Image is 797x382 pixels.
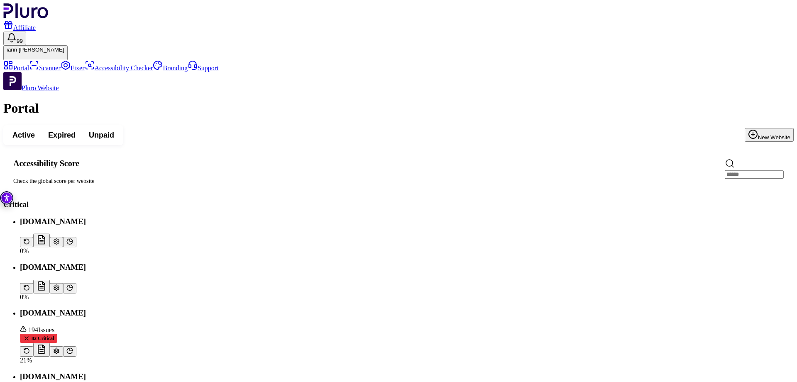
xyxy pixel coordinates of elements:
span: 99 [17,38,23,44]
h3: [DOMAIN_NAME] [20,308,794,318]
input: Search [725,170,784,179]
div: 0 % [20,247,794,255]
h1: Portal [3,101,794,116]
aside: Sidebar menu [3,60,794,92]
button: New Website [745,128,794,142]
div: Check the global score per website [13,177,718,185]
button: Open website overview [63,237,76,247]
h3: Critical [3,200,794,209]
button: Open settings [50,283,63,293]
span: iarin [PERSON_NAME] [7,47,64,53]
button: Open settings [50,237,63,247]
button: Open settings [50,346,63,357]
span: Expired [48,130,76,140]
a: Accessibility Checker [85,64,153,71]
a: Affiliate [3,24,36,31]
a: Logo [3,12,49,20]
a: Portal [3,64,29,71]
div: 194 Issues [20,325,794,334]
a: Support [188,64,219,71]
button: Active [6,128,42,143]
a: Open Pluro Website [3,84,59,91]
button: Open notifications, you have 101 new notifications [3,32,26,45]
span: Active [12,130,35,140]
button: Reset the cache [20,346,33,357]
button: Reports [33,280,50,293]
button: Reports [33,343,50,357]
a: Branding [153,64,188,71]
button: Reports [33,234,50,247]
button: Unpaid [82,128,121,143]
a: Scanner [29,64,61,71]
button: Reset the cache [20,237,33,247]
div: 21 % [20,357,794,364]
h3: [DOMAIN_NAME] [20,372,794,381]
h2: Accessibility Score [13,158,718,168]
h3: [DOMAIN_NAME] [20,217,794,226]
a: Fixer [61,64,85,71]
button: Open website overview [63,283,76,293]
span: Unpaid [89,130,114,140]
button: Reset the cache [20,283,33,293]
button: iarin [PERSON_NAME]iarin frenkel [3,45,68,60]
div: 0 % [20,293,794,301]
h3: [DOMAIN_NAME] [20,263,794,272]
button: Expired [42,128,82,143]
div: 82 Critical [20,334,57,343]
button: Open website overview [63,346,76,357]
